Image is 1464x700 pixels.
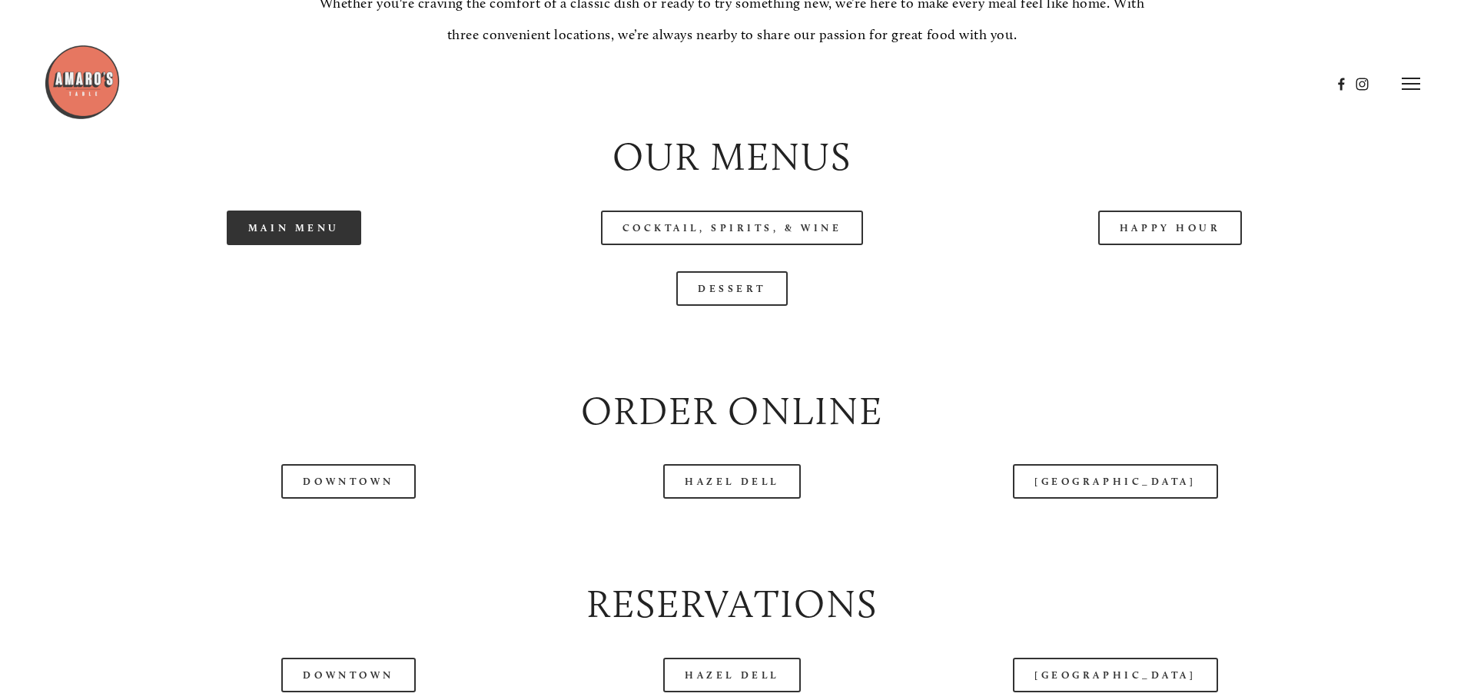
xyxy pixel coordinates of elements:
[676,271,788,306] a: Dessert
[227,211,361,245] a: Main Menu
[663,464,801,499] a: Hazel Dell
[601,211,864,245] a: Cocktail, Spirits, & Wine
[663,658,801,692] a: Hazel Dell
[44,44,121,121] img: Amaro's Table
[88,384,1376,439] h2: Order Online
[88,577,1376,632] h2: Reservations
[1013,658,1217,692] a: [GEOGRAPHIC_DATA]
[1098,211,1243,245] a: Happy Hour
[281,464,415,499] a: Downtown
[1013,464,1217,499] a: [GEOGRAPHIC_DATA]
[281,658,415,692] a: Downtown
